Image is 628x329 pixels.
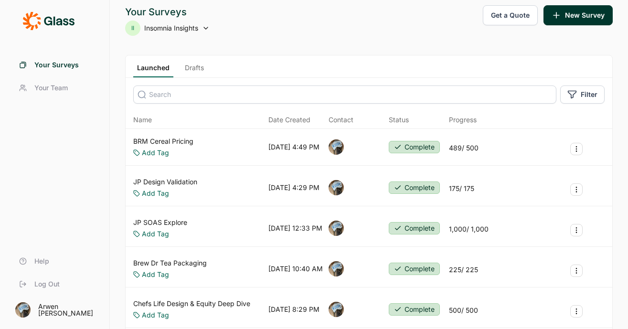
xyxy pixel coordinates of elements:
[133,85,556,104] input: Search
[268,142,319,152] div: [DATE] 4:49 PM
[133,115,152,125] span: Name
[133,258,207,268] a: Brew Dr Tea Packaging
[449,115,477,125] div: Progress
[34,60,79,70] span: Your Surveys
[570,305,583,318] button: Survey Actions
[133,299,250,308] a: Chefs Life Design & Equity Deep Dive
[268,115,310,125] span: Date Created
[581,90,597,99] span: Filter
[142,229,169,239] a: Add Tag
[142,189,169,198] a: Add Tag
[329,261,344,276] img: ocn8z7iqvmiiaveqkfqd.png
[329,221,344,236] img: ocn8z7iqvmiiaveqkfqd.png
[449,184,474,193] div: 175 / 175
[15,302,31,318] img: ocn8z7iqvmiiaveqkfqd.png
[142,148,169,158] a: Add Tag
[34,256,49,266] span: Help
[268,305,319,314] div: [DATE] 8:29 PM
[144,23,198,33] span: Insomnia Insights
[389,263,440,275] button: Complete
[268,223,322,233] div: [DATE] 12:33 PM
[329,180,344,195] img: ocn8z7iqvmiiaveqkfqd.png
[389,115,409,125] div: Status
[142,310,169,320] a: Add Tag
[570,143,583,155] button: Survey Actions
[133,177,197,187] a: JP Design Validation
[329,115,353,125] div: Contact
[133,218,187,227] a: JP SOAS Explore
[449,265,478,275] div: 225 / 225
[329,139,344,155] img: ocn8z7iqvmiiaveqkfqd.png
[449,306,478,315] div: 500 / 500
[483,5,538,25] button: Get a Quote
[34,279,60,289] span: Log Out
[133,63,173,77] a: Launched
[125,5,210,19] div: Your Surveys
[543,5,613,25] button: New Survey
[389,222,440,234] button: Complete
[389,141,440,153] button: Complete
[570,224,583,236] button: Survey Actions
[34,83,68,93] span: Your Team
[142,270,169,279] a: Add Tag
[449,224,489,234] div: 1,000 / 1,000
[38,303,98,317] div: Arwen [PERSON_NAME]
[570,265,583,277] button: Survey Actions
[389,181,440,194] button: Complete
[125,21,140,36] div: II
[329,302,344,317] img: ocn8z7iqvmiiaveqkfqd.png
[268,264,323,274] div: [DATE] 10:40 AM
[389,303,440,316] button: Complete
[560,85,605,104] button: Filter
[181,63,208,77] a: Drafts
[449,143,479,153] div: 489 / 500
[268,183,319,192] div: [DATE] 4:29 PM
[133,137,193,146] a: BRM Cereal Pricing
[570,183,583,196] button: Survey Actions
